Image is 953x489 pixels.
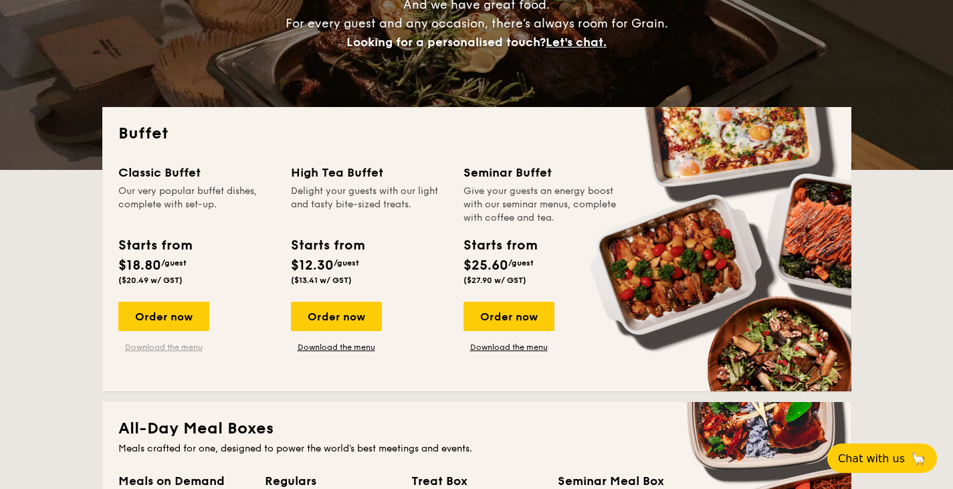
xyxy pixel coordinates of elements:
a: Download the menu [463,342,554,353]
div: Starts from [118,235,191,256]
div: Order now [463,302,554,331]
a: Download the menu [118,342,209,353]
div: Starts from [463,235,536,256]
span: Let's chat. [546,35,607,50]
span: $25.60 [463,258,508,274]
button: Chat with us🦙 [827,444,937,473]
span: Looking for a personalised touch? [346,35,546,50]
div: Our very popular buffet dishes, complete with set-up. [118,185,275,225]
div: Classic Buffet [118,163,275,182]
span: ($20.49 w/ GST) [118,276,183,285]
span: /guest [161,258,187,268]
div: Starts from [291,235,364,256]
div: Seminar Buffet [463,163,620,182]
span: $12.30 [291,258,334,274]
div: High Tea Buffet [291,163,447,182]
span: $18.80 [118,258,161,274]
a: Download the menu [291,342,382,353]
span: Chat with us [838,452,905,465]
h2: All-Day Meal Boxes [118,418,835,439]
span: 🦙 [910,451,926,466]
span: /guest [508,258,534,268]
span: ($27.90 w/ GST) [463,276,526,285]
div: Order now [118,302,209,331]
div: Meals crafted for one, designed to power the world's best meetings and events. [118,442,835,456]
span: ($13.41 w/ GST) [291,276,352,285]
span: /guest [334,258,359,268]
h2: Buffet [118,123,835,144]
div: Delight your guests with our light and tasty bite-sized treats. [291,185,447,225]
div: Order now [291,302,382,331]
div: Give your guests an energy boost with our seminar menus, complete with coffee and tea. [463,185,620,225]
